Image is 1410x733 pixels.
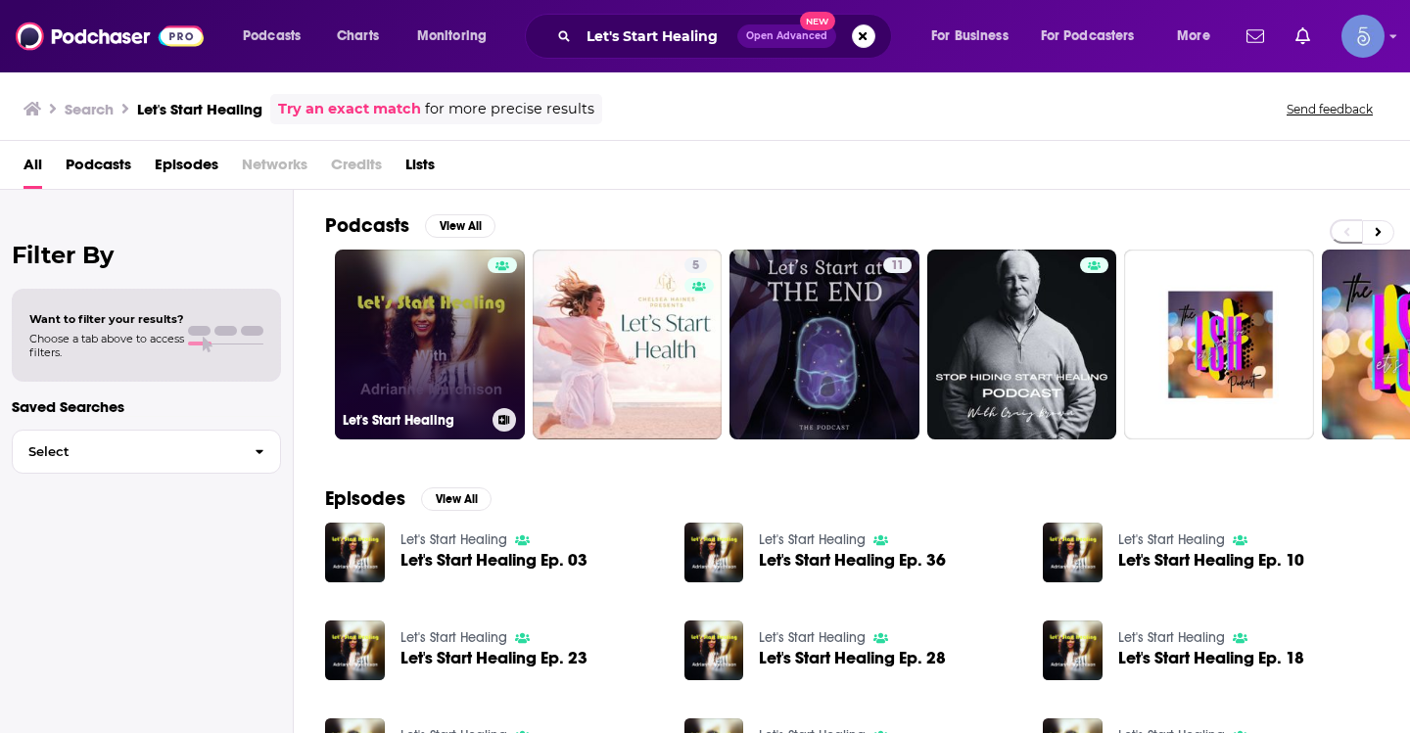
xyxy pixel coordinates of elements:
[325,523,385,582] img: Let's Start Healing Ep. 03
[421,487,492,511] button: View All
[759,552,946,569] a: Let's Start Healing Ep. 36
[759,531,866,548] a: Let's Start Healing
[1163,21,1235,52] button: open menu
[325,486,492,511] a: EpisodesView All
[1118,629,1225,646] a: Let's Start Healing
[29,332,184,359] span: Choose a tab above to access filters.
[66,149,131,189] a: Podcasts
[684,257,707,273] a: 5
[1118,552,1304,569] a: Let's Start Healing Ep. 10
[325,213,409,238] h2: Podcasts
[325,213,495,238] a: PodcastsView All
[1041,23,1135,50] span: For Podcasters
[425,98,594,120] span: for more precise results
[1043,620,1103,680] img: Let's Start Healing Ep. 18
[400,629,507,646] a: Let's Start Healing
[1239,20,1272,53] a: Show notifications dropdown
[917,21,1033,52] button: open menu
[12,430,281,474] button: Select
[400,552,587,569] a: Let's Start Healing Ep. 03
[692,256,699,276] span: 5
[242,149,307,189] span: Networks
[16,18,204,55] img: Podchaser - Follow, Share and Rate Podcasts
[425,214,495,238] button: View All
[1341,15,1385,58] span: Logged in as Spiral5-G1
[543,14,911,59] div: Search podcasts, credits, & more...
[684,523,744,582] img: Let's Start Healing Ep. 36
[579,21,737,52] input: Search podcasts, credits, & more...
[400,531,507,548] a: Let's Start Healing
[1281,101,1379,117] button: Send feedback
[759,650,946,666] a: Let's Start Healing Ep. 28
[337,23,379,50] span: Charts
[325,620,385,680] img: Let's Start Healing Ep. 23
[1341,15,1385,58] img: User Profile
[243,23,301,50] span: Podcasts
[1288,20,1318,53] a: Show notifications dropdown
[403,21,512,52] button: open menu
[1028,21,1163,52] button: open menu
[405,149,435,189] a: Lists
[23,149,42,189] a: All
[533,250,723,439] a: 5
[12,241,281,269] h2: Filter By
[1341,15,1385,58] button: Show profile menu
[891,256,904,276] span: 11
[343,412,485,429] h3: Let's Start Healing
[729,250,919,439] a: 11
[684,620,744,680] img: Let's Start Healing Ep. 28
[417,23,487,50] span: Monitoring
[65,100,114,118] h3: Search
[1043,523,1103,582] img: Let's Start Healing Ep. 10
[278,98,421,120] a: Try an exact match
[29,312,184,326] span: Want to filter your results?
[1118,650,1304,666] a: Let's Start Healing Ep. 18
[931,23,1009,50] span: For Business
[325,486,405,511] h2: Episodes
[800,12,835,30] span: New
[759,629,866,646] a: Let's Start Healing
[1177,23,1210,50] span: More
[331,149,382,189] span: Credits
[155,149,218,189] a: Episodes
[137,100,262,118] h3: Let's Start Healing
[1118,531,1225,548] a: Let's Start Healing
[400,650,587,666] a: Let's Start Healing Ep. 23
[324,21,391,52] a: Charts
[883,257,912,273] a: 11
[746,31,827,41] span: Open Advanced
[12,397,281,416] p: Saved Searches
[13,445,239,458] span: Select
[229,21,326,52] button: open menu
[737,24,836,48] button: Open AdvancedNew
[335,250,525,439] a: Let's Start Healing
